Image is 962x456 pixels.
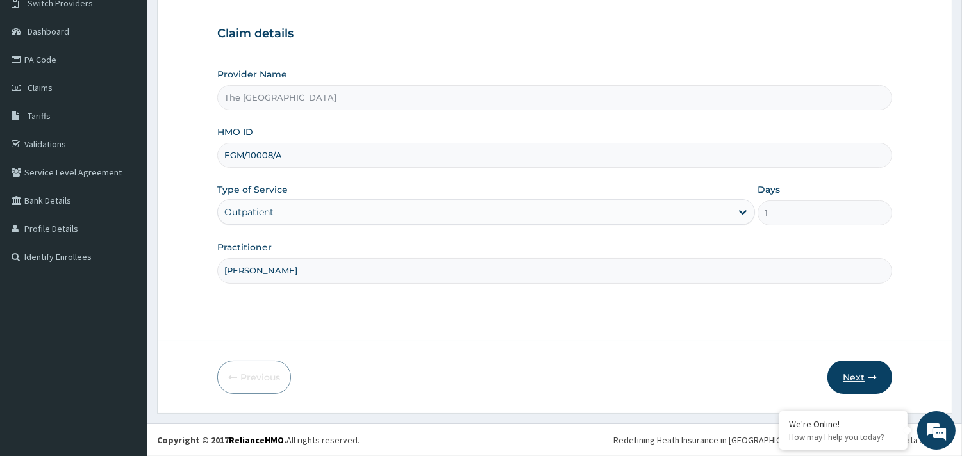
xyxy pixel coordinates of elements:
[217,183,288,196] label: Type of Service
[217,143,892,168] input: Enter HMO ID
[217,126,253,138] label: HMO ID
[229,434,284,446] a: RelianceHMO
[157,434,286,446] strong: Copyright © 2017 .
[217,361,291,394] button: Previous
[217,258,892,283] input: Enter Name
[217,27,892,41] h3: Claim details
[217,241,272,254] label: Practitioner
[28,82,53,94] span: Claims
[217,68,287,81] label: Provider Name
[67,72,215,88] div: Chat with us now
[28,26,69,37] span: Dashboard
[74,143,177,272] span: We're online!
[613,434,952,446] div: Redefining Heath Insurance in [GEOGRAPHIC_DATA] using Telemedicine and Data Science!
[224,206,274,218] div: Outpatient
[210,6,241,37] div: Minimize live chat window
[758,183,780,196] label: Days
[789,418,898,430] div: We're Online!
[6,313,244,357] textarea: Type your message and hit 'Enter'
[789,432,898,443] p: How may I help you today?
[24,64,52,96] img: d_794563401_company_1708531726252_794563401
[827,361,892,394] button: Next
[28,110,51,122] span: Tariffs
[147,423,962,456] footer: All rights reserved.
